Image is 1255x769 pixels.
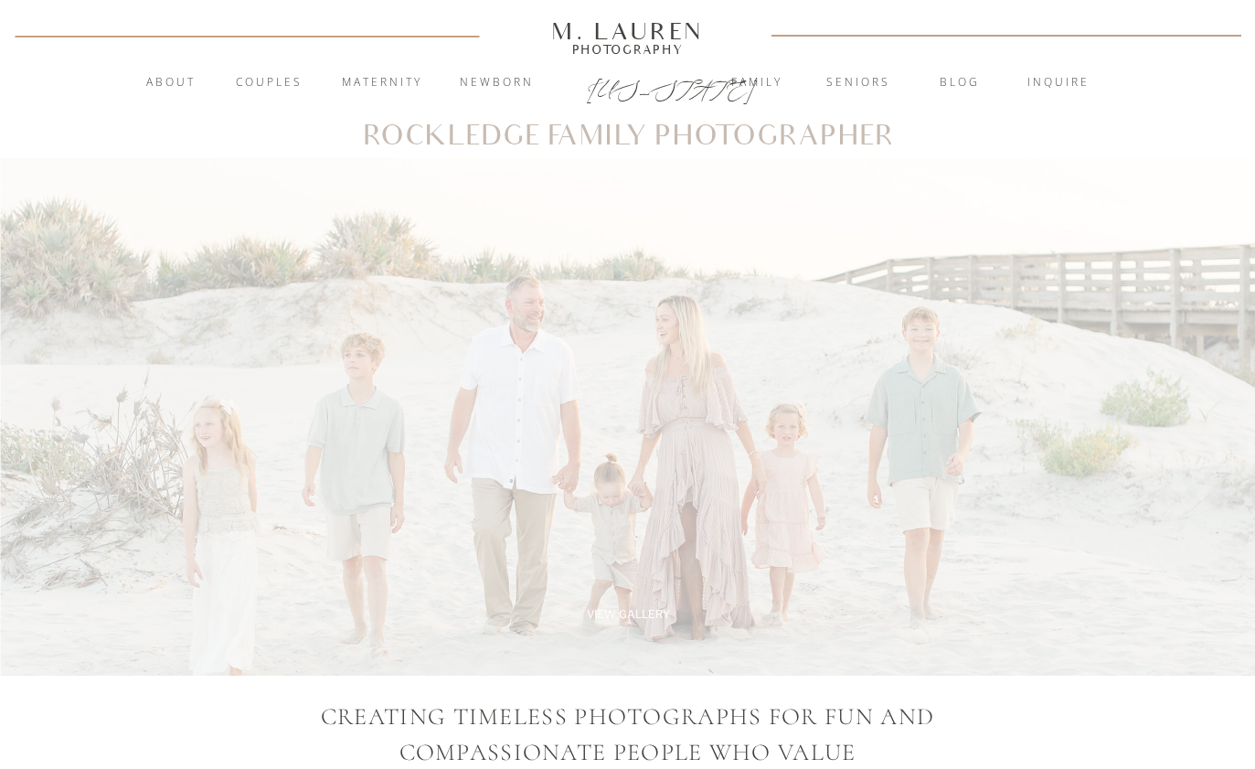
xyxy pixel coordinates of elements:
[497,21,759,41] a: M. Lauren
[333,74,431,92] a: Maternity
[136,74,207,92] a: About
[587,75,670,97] a: [US_STATE]
[809,74,908,92] a: Seniors
[1009,74,1108,92] a: inquire
[544,45,712,54] a: Photography
[910,74,1009,92] a: blog
[362,123,895,150] h1: Rockledge Family Photographer
[707,74,806,92] a: Family
[448,74,547,92] a: Newborn
[567,606,691,623] a: View Gallery
[220,74,319,92] a: Couples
